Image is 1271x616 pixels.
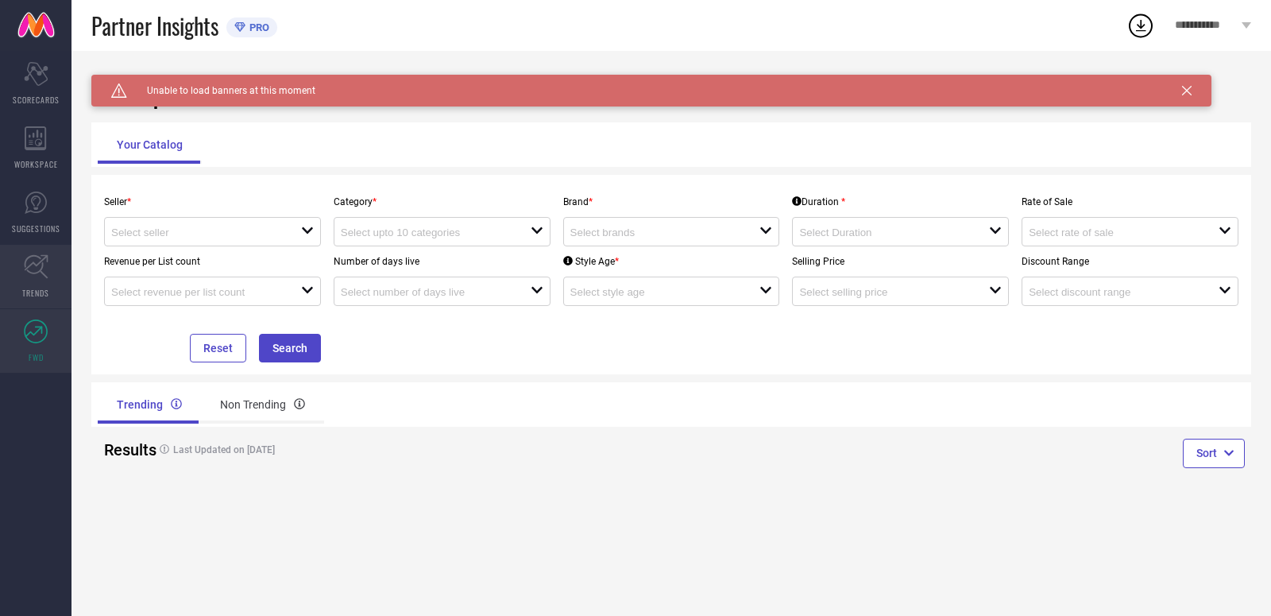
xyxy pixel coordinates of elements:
[22,287,49,299] span: TRENDS
[799,286,970,298] input: Select selling price
[563,256,619,267] div: Style Age
[570,227,741,238] input: Select brands
[91,10,218,42] span: Partner Insights
[104,256,321,267] p: Revenue per List count
[245,21,269,33] span: PRO
[799,227,970,238] input: Select Duration
[1029,286,1200,298] input: Select discount range
[259,334,321,362] button: Search
[334,256,551,267] p: Number of days live
[570,286,741,298] input: Select style age
[341,227,512,238] input: Select upto 10 categories
[12,223,60,234] span: SUGGESTIONS
[98,126,202,164] div: Your Catalog
[1029,227,1200,238] input: Select rate of sale
[111,227,282,238] input: Select seller
[1022,196,1238,207] p: Rate of Sale
[152,444,612,455] h4: Last Updated on [DATE]
[104,196,321,207] p: Seller
[13,94,60,106] span: SCORECARDS
[563,196,780,207] p: Brand
[190,334,246,362] button: Reset
[14,158,58,170] span: WORKSPACE
[1022,256,1238,267] p: Discount Range
[127,85,315,96] span: Unable to load banners at this moment
[341,286,512,298] input: Select number of days live
[1126,11,1155,40] div: Open download list
[104,440,139,459] h2: Results
[334,196,551,207] p: Category
[1183,439,1245,467] button: Sort
[29,351,44,363] span: FWD
[98,385,201,424] div: Trending
[111,286,282,298] input: Select revenue per list count
[792,196,845,207] div: Duration
[201,385,324,424] div: Non Trending
[792,256,1009,267] p: Selling Price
